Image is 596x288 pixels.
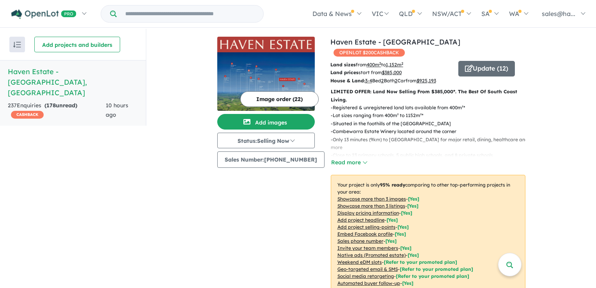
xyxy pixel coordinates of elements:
u: Add project selling-points [337,224,396,230]
button: Add projects and builders [34,37,120,52]
u: Social media retargeting [337,273,394,279]
p: Bed Bath Car from [330,77,452,85]
span: [ Yes ] [400,245,412,251]
p: - Lot sizes ranging from 400m² to 1152m²* [331,112,532,119]
u: 3-4 [365,78,372,84]
div: 237 Enquir ies [8,101,106,120]
span: CASHBACK [11,111,44,119]
span: [Refer to your promoted plan] [384,259,457,265]
p: - Cambewarra Estate Winery located around the corner [331,128,532,135]
sup: 2 [379,61,381,66]
p: LIMITED OFFER: Land Now Selling From $385,000*. The Best Of South Coast Living. [331,88,525,104]
span: [Refer to your promoted plan] [396,273,469,279]
span: to [381,62,403,68]
a: Haven Estate - Cambewarra LogoHaven Estate - Cambewarra [217,37,315,111]
p: - Registered & unregistered land lots available from 400m²* [331,104,532,112]
u: Invite your team members [337,245,398,251]
b: Land prices [330,69,358,75]
sup: 2 [401,61,403,66]
u: $ 385,000 [382,69,402,75]
p: - Only 13 minutes (9km) to [GEOGRAPHIC_DATA] for major retail, dining, healthcare and more [331,136,532,152]
u: $ 925,193 [417,78,436,84]
u: Showcase more than 3 listings [337,203,405,209]
u: 1,152 m [386,62,403,68]
u: 2 [395,78,397,84]
span: [ Yes ] [407,203,419,209]
span: OPENLOT $ 200 CASHBACK [333,49,405,57]
u: 400 m [367,62,381,68]
b: Land sizes [330,62,356,68]
b: 95 % ready [380,182,405,188]
u: Weekend eDM slots [337,259,382,265]
button: Update (12) [458,61,515,76]
img: Haven Estate - Cambewarra Logo [220,40,312,49]
h5: Haven Estate - [GEOGRAPHIC_DATA] , [GEOGRAPHIC_DATA] [8,66,138,98]
span: [ Yes ] [408,196,419,202]
span: [ Yes ] [385,238,397,244]
u: Display pricing information [337,210,399,216]
span: [Yes] [402,280,413,286]
u: Embed Facebook profile [337,231,393,237]
button: Status:Selling Now [217,133,315,148]
p: - Situated in the foothills of the [GEOGRAPHIC_DATA] [331,120,532,128]
button: Sales Number:[PHONE_NUMBER] [217,151,325,168]
button: Add images [217,114,315,130]
img: Haven Estate - Cambewarra [217,52,315,111]
u: Sales phone number [337,238,383,244]
button: Image order (22) [240,91,319,107]
span: [ Yes ] [397,224,409,230]
button: Read more [331,158,367,167]
span: [Refer to your promoted plan] [400,266,473,272]
u: Add project headline [337,217,385,223]
span: [ Yes ] [395,231,406,237]
p: - Close to 23 primary schools, 5 public high schools, and 8 private schools [331,151,532,159]
span: 10 hours ago [106,102,128,118]
b: House & Land: [330,78,365,84]
span: 178 [46,102,56,109]
p: from [330,61,452,69]
u: Showcase more than 3 images [337,196,406,202]
img: sort.svg [13,42,21,48]
u: Native ads (Promoted estate) [337,252,406,258]
u: Geo-targeted email & SMS [337,266,398,272]
span: sales@ha... [542,10,575,18]
span: [ Yes ] [387,217,398,223]
p: start from [330,69,452,76]
input: Try estate name, suburb, builder or developer [118,5,262,22]
u: Automated buyer follow-up [337,280,400,286]
a: Haven Estate - [GEOGRAPHIC_DATA] [330,37,460,46]
span: [Yes] [408,252,419,258]
strong: ( unread) [44,102,77,109]
span: [ Yes ] [401,210,412,216]
img: Openlot PRO Logo White [11,9,76,19]
u: 2 [381,78,384,84]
